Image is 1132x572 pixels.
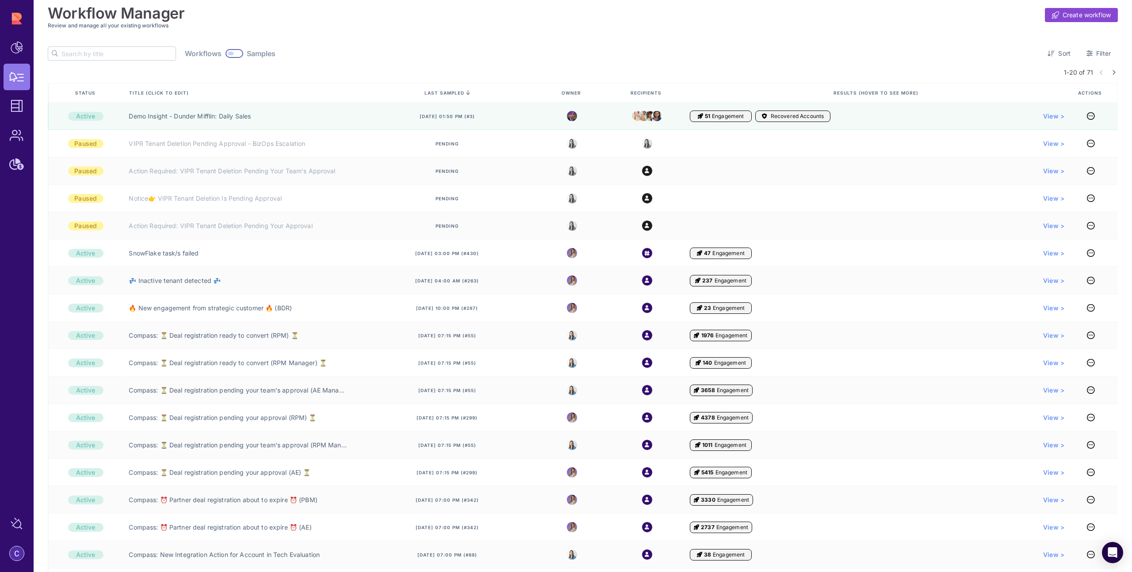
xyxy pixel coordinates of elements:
[567,385,577,395] img: 8525803544391_e4bc78f9dfe39fb1ff36_32.jpg
[567,166,577,176] img: 8525803544391_e4bc78f9dfe39fb1ff36_32.jpg
[567,549,577,560] img: 8525803544391_e4bc78f9dfe39fb1ff36_32.jpg
[68,249,103,258] div: Active
[436,168,459,174] span: Pending
[694,524,699,531] i: Engagement
[717,387,749,394] span: Engagement
[68,304,103,313] div: Active
[562,90,583,96] span: Owner
[1063,11,1111,19] span: Create workflow
[185,49,222,58] span: Workflows
[436,141,459,147] span: Pending
[703,359,712,366] span: 140
[697,551,702,558] i: Engagement
[417,552,477,558] span: [DATE] 07:00 pm (#88)
[567,440,577,450] img: 8525803544391_e4bc78f9dfe39fb1ff36_32.jpg
[697,305,702,312] i: Engagement
[567,467,577,477] img: 8988563339665_5a12f1d3e1fcf310ea11_32.png
[694,387,699,394] i: Engagement
[129,167,335,175] a: Action Required: VIPR Tenant Deletion Pending Your Team's Approval
[68,441,103,450] div: Active
[567,330,577,340] img: 8525803544391_e4bc78f9dfe39fb1ff36_32.jpg
[1043,276,1064,285] a: View >
[694,332,699,339] i: Engagement
[10,546,24,561] img: account-photo
[1043,413,1064,422] a: View >
[68,167,103,175] div: Paused
[694,414,699,421] i: Engagement
[416,497,479,503] span: [DATE] 07:00 pm (#342)
[712,113,744,120] span: Engagement
[417,469,478,476] span: [DATE] 07:15 pm (#299)
[1043,194,1064,203] a: View >
[129,441,347,450] a: Compass: ⏳ Deal registration pending your team's approval (RPM Manager) ⏳
[418,387,476,393] span: [DATE] 07:15 pm (#55)
[1043,112,1064,121] a: View >
[714,359,746,366] span: Engagement
[1043,221,1064,230] a: View >
[420,113,475,119] span: [DATE] 01:50 pm (#3)
[713,305,745,312] span: Engagement
[567,193,577,203] img: 8525803544391_e4bc78f9dfe39fb1ff36_32.jpg
[1043,468,1064,477] span: View >
[701,414,715,421] span: 4378
[567,275,577,286] img: 8988563339665_5a12f1d3e1fcf310ea11_32.png
[1043,496,1064,504] a: View >
[1043,167,1064,175] a: View >
[701,524,715,531] span: 2737
[48,4,185,22] h1: Workflow Manager
[129,496,317,504] a: Compass: ⏰ Partner deal registration about to expire ⏰ (PBM)
[68,139,103,148] div: Paused
[567,248,577,258] img: 8988563339665_5a12f1d3e1fcf310ea11_32.png
[68,194,103,203] div: Paused
[639,109,649,123] img: stanley.jpeg
[61,47,176,60] input: Search by title
[129,523,311,532] a: Compass: ⏰ Partner deal registration about to expire ⏰ (AE)
[715,469,747,476] span: Engagement
[129,468,310,477] a: Compass: ⏳ Deal registration pending your approval (AE) ⏳
[68,112,103,121] div: Active
[567,138,577,149] img: 8525803544391_e4bc78f9dfe39fb1ff36_32.jpg
[1043,523,1064,532] a: View >
[697,250,702,257] i: Engagement
[247,49,276,58] span: Samples
[834,90,920,96] span: Results (Hover to see more)
[1043,139,1064,148] span: View >
[129,304,292,313] a: 🔥 New engagement from strategic customer 🔥 (BDR)
[695,277,700,284] i: Engagement
[68,221,103,230] div: Paused
[68,386,103,395] div: Active
[68,523,103,532] div: Active
[712,250,744,257] span: Engagement
[695,442,700,449] i: Engagement
[694,496,699,503] i: Engagement
[415,278,479,284] span: [DATE] 04:00 am (#263)
[68,550,103,559] div: Active
[129,221,312,230] a: Action Required: VIPR Tenant Deletion Pending Your Approval
[1043,386,1064,395] a: View >
[715,277,746,284] span: Engagement
[75,90,97,96] span: Status
[1043,304,1064,313] span: View >
[1096,49,1111,58] span: Filter
[701,496,715,503] span: 3330
[1043,331,1064,340] span: View >
[436,195,459,202] span: Pending
[1043,249,1064,258] a: View >
[417,415,478,421] span: [DATE] 07:15 pm (#299)
[717,414,749,421] span: Engagement
[701,387,715,394] span: 3658
[642,138,652,149] img: 8525803544391_e4bc78f9dfe39fb1ff36_32.jpg
[1043,550,1064,559] a: View >
[713,551,745,558] span: Engagement
[696,359,701,366] i: Engagement
[129,90,191,96] span: Title (click to edit)
[418,332,476,339] span: [DATE] 07:15 pm (#55)
[704,551,711,558] span: 38
[694,469,700,476] i: Engagement
[567,221,577,231] img: 8525803544391_e4bc78f9dfe39fb1ff36_32.jpg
